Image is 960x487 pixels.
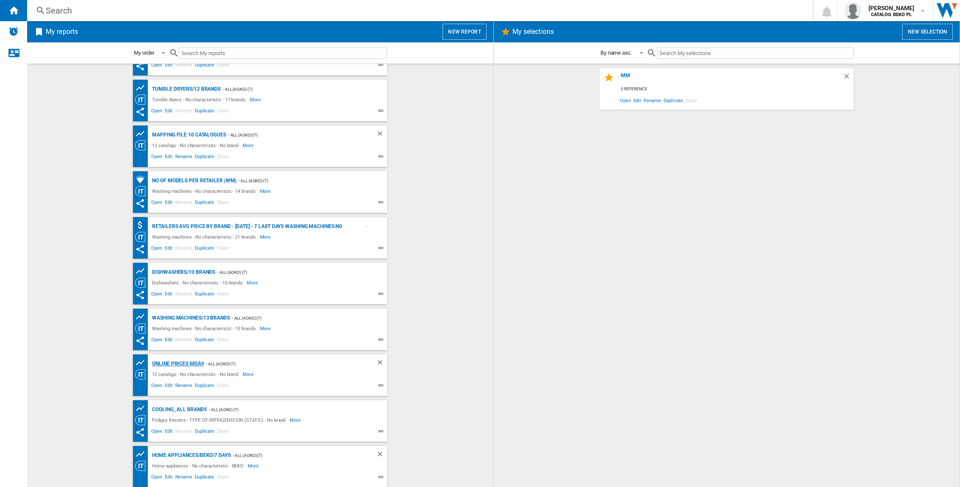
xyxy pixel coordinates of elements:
[135,415,150,425] div: Category View
[135,449,150,459] div: Product prices grid
[684,95,699,106] span: Share
[260,323,272,334] span: More
[221,84,370,95] div: - ALL (aoko) (7)
[150,278,247,288] div: Dishwashers - No characteristic - 10 brands
[657,47,854,59] input: Search My selections
[135,278,150,288] div: Category View
[364,221,370,232] div: - ALL (aoko) (7)
[163,198,174,209] span: Edit
[135,312,150,322] div: Product prices grid
[376,130,387,140] div: Delete
[179,47,387,59] input: Search My reports
[135,61,145,71] ng-md-icon: This report has been shared with you
[194,336,216,346] span: Duplicate
[174,61,193,71] span: Rename
[194,427,216,437] span: Duplicate
[46,5,791,17] div: Search
[150,175,236,186] div: No of models per retailer (WM)
[135,232,150,242] div: Category View
[443,24,486,40] button: New report
[163,153,174,163] span: Edit
[231,450,360,461] div: - ALL (aoko) (7)
[135,244,145,254] ng-md-icon: This report has been shared with you
[194,381,216,392] span: Duplicate
[600,50,632,56] div: By name asc.
[619,72,843,84] div: mm
[194,61,216,71] span: Duplicate
[174,153,193,163] span: Rename
[174,336,193,346] span: Rename
[216,198,230,209] span: Share
[902,24,953,40] button: New selection
[216,290,230,300] span: Share
[150,359,204,369] div: Online prices MDA9
[150,427,163,437] span: Open
[194,290,216,300] span: Duplicate
[216,381,230,392] span: Share
[260,232,272,242] span: More
[236,175,370,186] div: - ALL (aoko) (7)
[250,95,262,105] span: More
[204,359,359,369] div: - ALL (aoko) (7)
[216,427,230,437] span: Share
[290,415,302,425] span: More
[135,336,145,346] ng-md-icon: This report has been shared with you
[150,473,163,483] span: Open
[163,473,174,483] span: Edit
[150,267,215,278] div: Dishwashers/10 brands
[150,232,260,242] div: Washing machines - No characteristic - 21 brands
[194,153,216,163] span: Duplicate
[174,381,193,392] span: Rename
[150,450,230,461] div: Home appliances/BEKO/7 days
[150,381,163,392] span: Open
[150,461,248,471] div: Home appliances - No characteristic - BEKO
[150,61,163,71] span: Open
[216,336,230,346] span: Share
[135,427,145,437] ng-md-icon: This report has been shared with you
[163,61,174,71] span: Edit
[150,95,250,105] div: Tumble dryers - No characteristic - 11 brands
[44,24,80,40] h2: My reports
[163,381,174,392] span: Edit
[150,221,364,232] div: RETAILERS AVG PRICE BY BRAND - [DATE] - 7 LAST DAYS WASHING MACHINES NO CHARACTERISTIC 21 BRANDS ...
[150,130,226,140] div: Mapping file 10 catalogues
[207,404,370,415] div: - ALL (aoko) (7)
[243,369,255,379] span: More
[150,244,163,254] span: Open
[135,198,145,209] ng-md-icon: This report has been shared with you
[619,84,854,95] div: 0 reference
[135,174,150,185] div: Retailers coverage
[135,128,150,139] div: Product prices grid
[135,357,150,368] div: Product prices grid
[662,95,684,106] span: Duplicate
[243,140,255,150] span: More
[135,266,150,276] div: Product prices grid
[135,461,150,471] div: Category View
[150,107,163,117] span: Open
[174,473,193,483] span: Rename
[216,153,230,163] span: Share
[216,107,230,117] span: Share
[135,107,145,117] ng-md-icon: This report has been shared with you
[8,26,19,36] img: alerts-logo.svg
[376,450,387,461] div: Delete
[150,404,207,415] div: COOLING_ ALL BRANDS
[843,72,854,84] div: Delete
[163,107,174,117] span: Edit
[844,2,861,19] img: profile.jpg
[150,186,260,196] div: Washing machines - No characteristic - 14 brands
[135,290,145,300] ng-md-icon: This report has been shared with you
[194,244,216,254] span: Duplicate
[226,130,360,140] div: - ALL (aoko) (7)
[150,140,243,150] div: 12 catalogs - No characteristic - No brand
[163,427,174,437] span: Edit
[215,267,370,278] div: - ALL (aoko) (7)
[511,24,556,40] h2: My selections
[150,198,163,209] span: Open
[135,403,150,414] div: Product prices grid
[150,313,230,323] div: Washing machines/13 brands
[150,415,290,425] div: Fridges freezers - TYPE OF REFRIGERATION (STATIC) - No brand
[376,359,387,369] div: Delete
[150,369,243,379] div: 12 catalogs - No characteristic - No brand
[216,244,230,254] span: Share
